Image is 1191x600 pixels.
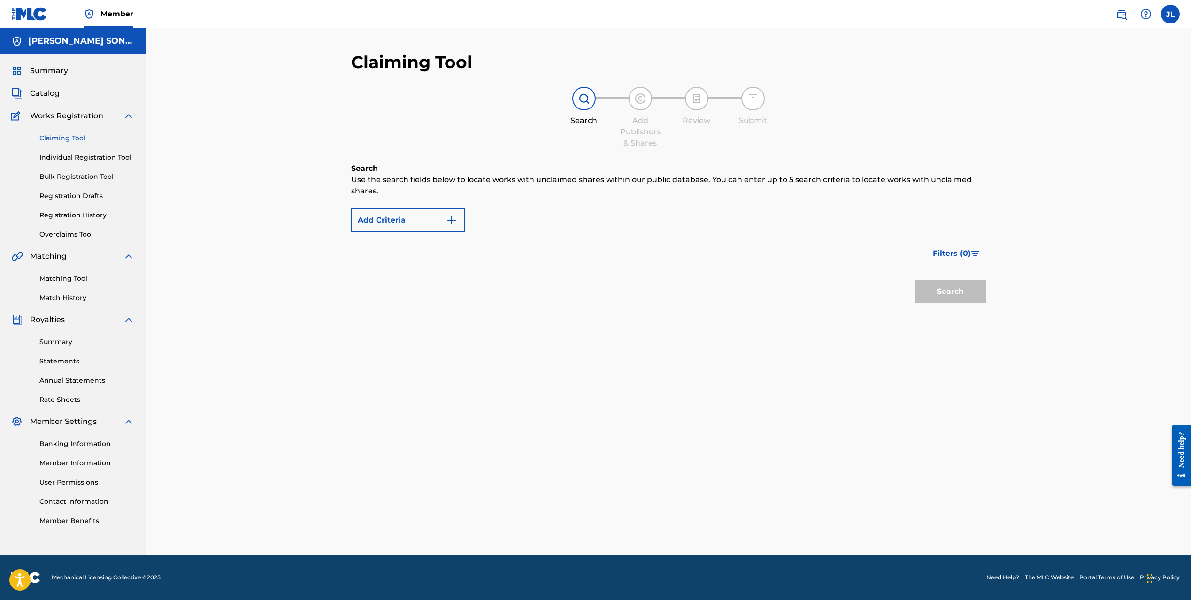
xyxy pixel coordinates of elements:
[84,8,95,20] img: Top Rightsholder
[1140,8,1152,20] img: help
[30,65,68,77] span: Summary
[11,36,23,47] img: Accounts
[11,88,23,99] img: Catalog
[39,356,134,366] a: Statements
[11,110,23,122] img: Works Registration
[635,93,646,104] img: step indicator icon for Add Publishers & Shares
[1079,573,1134,582] a: Portal Terms of Use
[927,242,986,265] button: Filters (0)
[39,395,134,405] a: Rate Sheets
[933,248,971,259] span: Filters ( 0 )
[1140,573,1180,582] a: Privacy Policy
[123,416,134,427] img: expand
[11,88,60,99] a: CatalogCatalog
[673,115,720,126] div: Review
[123,251,134,262] img: expand
[52,573,161,582] span: Mechanical Licensing Collective © 2025
[11,572,40,583] img: logo
[39,439,134,449] a: Banking Information
[30,314,65,325] span: Royalties
[123,110,134,122] img: expand
[351,208,465,232] button: Add Criteria
[986,573,1019,582] a: Need Help?
[1112,5,1131,23] a: Public Search
[1137,5,1155,23] div: Help
[351,163,986,174] h6: Search
[39,191,134,201] a: Registration Drafts
[30,88,60,99] span: Catalog
[11,416,23,427] img: Member Settings
[11,7,47,21] img: MLC Logo
[11,65,68,77] a: SummarySummary
[39,458,134,468] a: Member Information
[39,153,134,162] a: Individual Registration Tool
[39,274,134,284] a: Matching Tool
[39,477,134,487] a: User Permissions
[30,416,97,427] span: Member Settings
[30,110,103,122] span: Works Registration
[30,251,67,262] span: Matching
[351,204,986,308] form: Search Form
[1147,564,1153,592] div: Drag
[39,516,134,526] a: Member Benefits
[11,251,23,262] img: Matching
[100,8,133,19] span: Member
[39,230,134,239] a: Overclaims Tool
[39,376,134,385] a: Annual Statements
[11,314,23,325] img: Royalties
[730,115,776,126] div: Submit
[971,251,979,256] img: filter
[617,115,664,149] div: Add Publishers & Shares
[1116,8,1127,20] img: search
[1165,415,1191,496] iframe: Resource Center
[747,93,759,104] img: step indicator icon for Submit
[446,215,457,226] img: 9d2ae6d4665cec9f34b9.svg
[11,65,23,77] img: Summary
[123,314,134,325] img: expand
[39,172,134,182] a: Bulk Registration Tool
[561,115,607,126] div: Search
[39,293,134,303] a: Match History
[578,93,590,104] img: step indicator icon for Search
[28,36,134,46] h5: DYLAN DORIE SONGS
[39,133,134,143] a: Claiming Tool
[351,174,986,197] p: Use the search fields below to locate works with unclaimed shares within our public database. You...
[1161,5,1180,23] div: User Menu
[39,337,134,347] a: Summary
[1144,555,1191,600] iframe: Chat Widget
[39,210,134,220] a: Registration History
[39,497,134,507] a: Contact Information
[691,93,702,104] img: step indicator icon for Review
[1025,573,1074,582] a: The MLC Website
[351,52,472,73] h2: Claiming Tool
